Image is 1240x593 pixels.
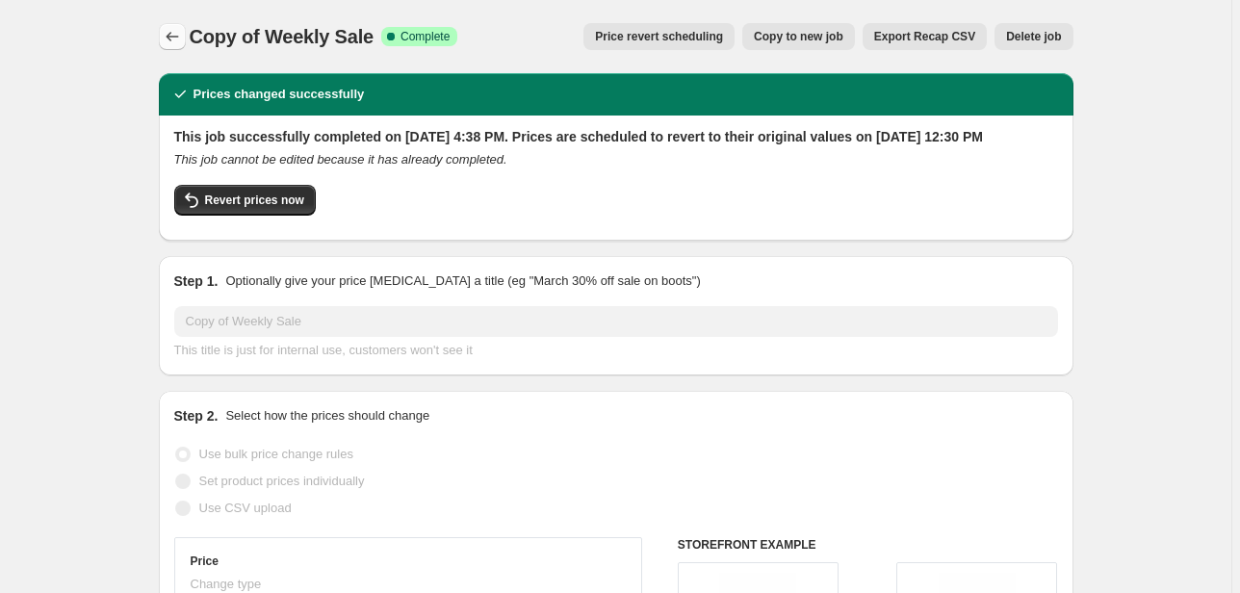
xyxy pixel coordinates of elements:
[174,271,219,291] h2: Step 1.
[225,406,429,425] p: Select how the prices should change
[194,85,365,104] h2: Prices changed successfully
[199,447,353,461] span: Use bulk price change rules
[595,29,723,44] span: Price revert scheduling
[174,406,219,425] h2: Step 2.
[583,23,735,50] button: Price revert scheduling
[754,29,843,44] span: Copy to new job
[174,152,507,167] i: This job cannot be edited because it has already completed.
[225,271,700,291] p: Optionally give your price [MEDICAL_DATA] a title (eg "March 30% off sale on boots")
[995,23,1072,50] button: Delete job
[174,127,1058,146] h2: This job successfully completed on [DATE] 4:38 PM. Prices are scheduled to revert to their origin...
[199,501,292,515] span: Use CSV upload
[874,29,975,44] span: Export Recap CSV
[205,193,304,208] span: Revert prices now
[863,23,987,50] button: Export Recap CSV
[174,185,316,216] button: Revert prices now
[159,23,186,50] button: Price change jobs
[174,306,1058,337] input: 30% off holiday sale
[174,343,473,357] span: This title is just for internal use, customers won't see it
[191,554,219,569] h3: Price
[400,29,450,44] span: Complete
[191,577,262,591] span: Change type
[678,537,1058,553] h6: STOREFRONT EXAMPLE
[190,26,374,47] span: Copy of Weekly Sale
[1006,29,1061,44] span: Delete job
[742,23,855,50] button: Copy to new job
[199,474,365,488] span: Set product prices individually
